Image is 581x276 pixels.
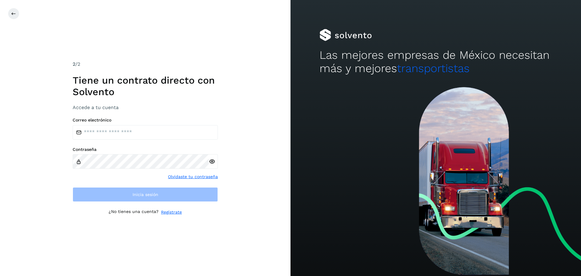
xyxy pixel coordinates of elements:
span: 2 [73,61,75,67]
h3: Accede a tu cuenta [73,105,218,110]
label: Correo electrónico [73,118,218,123]
h2: Las mejores empresas de México necesitan más y mejores [320,48,552,75]
div: /2 [73,61,218,68]
a: Olvidaste tu contraseña [168,174,218,180]
button: Inicia sesión [73,187,218,202]
label: Contraseña [73,147,218,152]
a: Regístrate [161,209,182,215]
h1: Tiene un contrato directo con Solvento [73,75,218,98]
span: transportistas [397,62,470,75]
p: ¿No tienes una cuenta? [109,209,159,215]
span: Inicia sesión [133,192,158,197]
